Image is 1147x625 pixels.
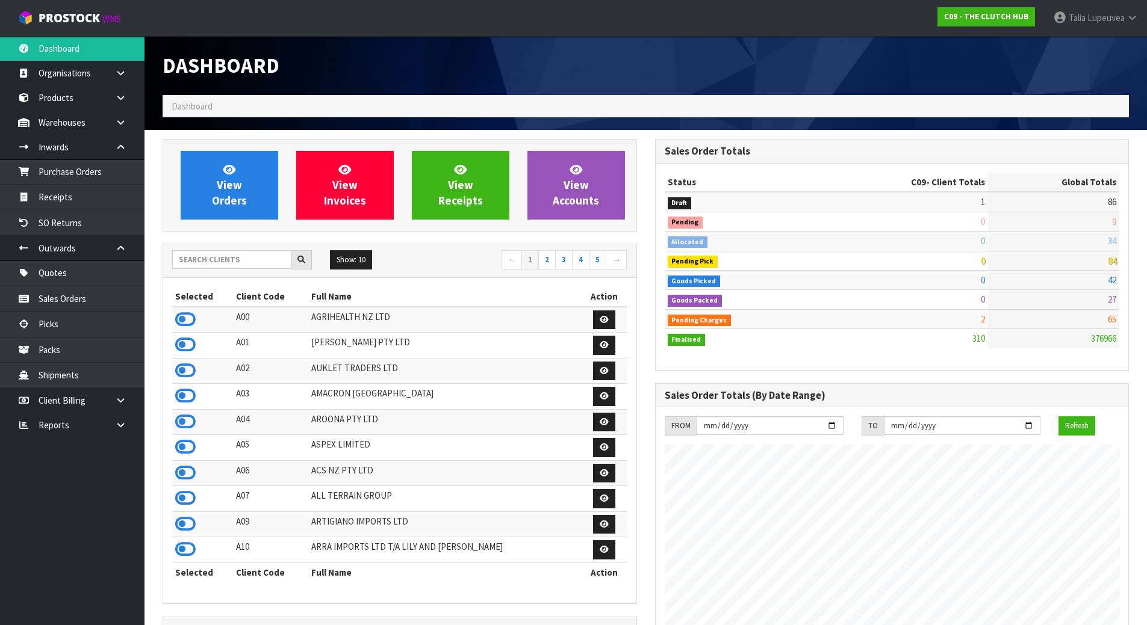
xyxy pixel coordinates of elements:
[981,313,985,325] span: 2
[181,151,278,220] a: ViewOrders
[233,537,309,563] td: A10
[172,250,291,269] input: Search clients
[668,197,692,209] span: Draft
[606,250,627,269] a: →
[1108,235,1116,247] span: 34
[981,294,985,305] span: 0
[668,315,732,327] span: Pending Charges
[981,274,985,286] span: 0
[911,176,926,188] span: C09
[233,460,309,486] td: A06
[233,562,309,582] th: Client Code
[1108,294,1116,305] span: 27
[1108,196,1116,208] span: 86
[1108,313,1116,325] span: 65
[233,384,309,410] td: A03
[172,100,213,112] span: Dashboard
[981,216,985,227] span: 0
[665,390,1120,401] h3: Sales Order Totals (By Date Range)
[172,562,233,582] th: Selected
[988,173,1119,192] th: Global Totals
[944,11,1028,22] strong: C09 - THE CLUTCH HUB
[308,486,581,512] td: ALL TERRAIN GROUP
[308,333,581,359] td: [PERSON_NAME] PTY LTD
[972,333,985,344] span: 310
[163,52,279,78] span: Dashboard
[668,236,708,248] span: Allocated
[668,256,718,268] span: Pending Pick
[330,250,372,269] button: Show: 10
[233,409,309,435] td: A04
[501,250,522,269] a: ←
[172,287,233,306] th: Selected
[1058,416,1095,436] button: Refresh
[1108,274,1116,286] span: 42
[553,162,599,208] span: View Accounts
[212,162,247,208] span: View Orders
[18,10,33,25] img: cube-alt.png
[39,10,100,26] span: ProStock
[981,235,985,247] span: 0
[233,287,309,306] th: Client Code
[668,295,723,307] span: Goods Packed
[555,250,573,269] a: 3
[1087,12,1125,23] span: Lupeuvea
[527,151,625,220] a: ViewAccounts
[668,276,721,288] span: Goods Picked
[1112,216,1116,227] span: 9
[412,151,509,220] a: ViewReceipts
[665,146,1120,157] h3: Sales Order Totals
[862,416,884,436] div: TO
[815,173,988,192] th: - Client Totals
[308,358,581,384] td: AUKLET TRADERS LTD
[233,435,309,461] td: A05
[233,307,309,333] td: A00
[102,13,121,25] small: WMS
[1069,12,1086,23] span: Talia
[668,334,706,346] span: Finalised
[582,287,627,306] th: Action
[538,250,556,269] a: 2
[324,162,366,208] span: View Invoices
[582,562,627,582] th: Action
[665,173,815,192] th: Status
[308,384,581,410] td: AMACRON [GEOGRAPHIC_DATA]
[1091,333,1116,344] span: 376966
[233,511,309,537] td: A09
[308,537,581,563] td: ARRA IMPORTS LTD T/A LILY AND [PERSON_NAME]
[409,250,627,271] nav: Page navigation
[981,196,985,208] span: 1
[589,250,606,269] a: 5
[1108,255,1116,266] span: 84
[233,333,309,359] td: A01
[308,307,581,333] td: AGRIHEALTH NZ LTD
[308,409,581,435] td: AROONA PTY LTD
[308,435,581,461] td: ASPEX LIMITED
[308,287,581,306] th: Full Name
[937,7,1035,26] a: C09 - THE CLUTCH HUB
[308,460,581,486] td: ACS NZ PTY LTD
[233,358,309,384] td: A02
[438,162,483,208] span: View Receipts
[668,217,703,229] span: Pending
[308,562,581,582] th: Full Name
[233,486,309,512] td: A07
[296,151,394,220] a: ViewInvoices
[665,416,697,436] div: FROM
[521,250,539,269] a: 1
[981,255,985,266] span: 0
[572,250,589,269] a: 4
[308,511,581,537] td: ARTIGIANO IMPORTS LTD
